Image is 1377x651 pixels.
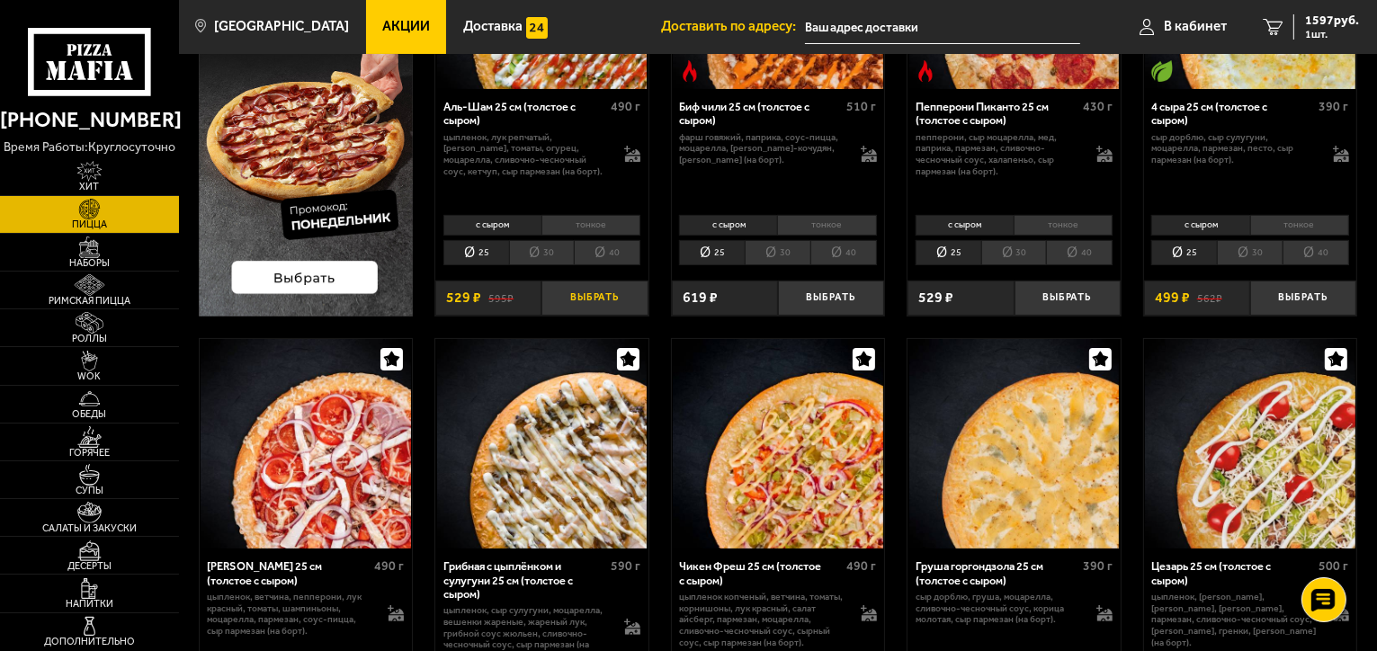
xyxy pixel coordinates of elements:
[463,20,523,33] span: Доставка
[908,339,1121,549] a: Груша горгондзола 25 см (толстое с сыром)
[679,100,842,128] div: Биф чили 25 см (толстое с сыром)
[1014,215,1113,236] li: тонкое
[1283,240,1349,265] li: 40
[488,290,514,305] s: 595 ₽
[1083,99,1113,114] span: 430 г
[1145,339,1355,549] img: Цезарь 25 см (толстое с сыром)
[1155,290,1190,305] span: 499 ₽
[611,99,640,114] span: 490 г
[1083,558,1113,574] span: 390 г
[201,339,411,549] img: Петровская 25 см (толстое с сыром)
[1217,240,1283,265] li: 30
[443,132,610,178] p: цыпленок, лук репчатый, [PERSON_NAME], томаты, огурец, моцарелла, сливочно-чесночный соус, кетчуп...
[509,240,575,265] li: 30
[1151,559,1314,587] div: Цезарь 25 см (толстое с сыром)
[1319,99,1349,114] span: 390 г
[916,132,1082,178] p: пепперони, сыр Моцарелла, мед, паприка, пармезан, сливочно-чесночный соус, халапеньо, сыр пармеза...
[805,11,1080,44] span: Санкт-Петербург, проспект Большевиков, 9к1
[1305,14,1359,27] span: 1597 руб.
[207,592,373,638] p: цыпленок, ветчина, пепперони, лук красный, томаты, шампиньоны, моцарелла, пармезан, соус-пицца, с...
[679,132,845,166] p: фарш говяжий, паприка, соус-пицца, моцарелла, [PERSON_NAME]-кочудян, [PERSON_NAME] (на борт).
[916,215,1014,236] li: с сыром
[778,281,884,316] button: Выбрать
[382,20,430,33] span: Акции
[847,558,877,574] span: 490 г
[810,240,877,265] li: 40
[1151,60,1173,82] img: Вегетарианское блюдо
[679,60,701,82] img: Острое блюдо
[207,559,370,587] div: [PERSON_NAME] 25 см (толстое с сыром)
[981,240,1047,265] li: 30
[526,17,548,39] img: 15daf4d41897b9f0e9f617042186c801.svg
[1319,558,1349,574] span: 500 г
[679,215,777,236] li: с сыром
[574,240,640,265] li: 40
[679,559,842,587] div: Чикен Фреш 25 см (толстое с сыром)
[915,60,936,82] img: Острое блюдо
[1305,29,1359,40] span: 1 шт.
[541,215,640,236] li: тонкое
[443,100,606,128] div: Аль-Шам 25 см (толстое с сыром)
[745,240,810,265] li: 30
[443,240,509,265] li: 25
[1015,281,1121,316] button: Выбрать
[1164,20,1227,33] span: В кабинет
[805,11,1080,44] input: Ваш адрес доставки
[672,339,885,549] a: Чикен Фреш 25 см (толстое с сыром)
[847,99,877,114] span: 510 г
[679,240,745,265] li: 25
[1046,240,1113,265] li: 40
[214,20,349,33] span: [GEOGRAPHIC_DATA]
[435,339,648,549] a: Грибная с цыплёнком и сулугуни 25 см (толстое с сыром)
[541,281,648,316] button: Выбрать
[1250,281,1356,316] button: Выбрать
[443,559,606,601] div: Грибная с цыплёнком и сулугуни 25 см (толстое с сыром)
[437,339,648,549] img: Грибная с цыплёнком и сулугуни 25 см (толстое с сыром)
[661,20,805,33] span: Доставить по адресу:
[916,240,981,265] li: 25
[443,215,541,236] li: с сыром
[1151,592,1318,649] p: цыпленок, [PERSON_NAME], [PERSON_NAME], [PERSON_NAME], пармезан, сливочно-чесночный соус, [PERSON...
[1197,290,1222,305] s: 562 ₽
[683,290,718,305] span: 619 ₽
[611,558,640,574] span: 590 г
[1144,339,1357,549] a: Цезарь 25 см (толстое с сыром)
[1250,215,1349,236] li: тонкое
[909,339,1120,549] img: Груша горгондзола 25 см (толстое с сыром)
[916,100,1078,128] div: Пепперони Пиканто 25 см (толстое с сыром)
[1151,132,1318,166] p: сыр дорблю, сыр сулугуни, моцарелла, пармезан, песто, сыр пармезан (на борт).
[777,215,876,236] li: тонкое
[1151,240,1217,265] li: 25
[916,592,1082,626] p: сыр дорблю, груша, моцарелла, сливочно-чесночный соус, корица молотая, сыр пармезан (на борт).
[200,339,413,549] a: Петровская 25 см (толстое с сыром)
[374,558,404,574] span: 490 г
[1151,215,1249,236] li: с сыром
[673,339,883,549] img: Чикен Фреш 25 см (толстое с сыром)
[446,290,481,305] span: 529 ₽
[679,592,845,649] p: цыпленок копченый, ветчина, томаты, корнишоны, лук красный, салат айсберг, пармезан, моцарелла, с...
[916,559,1078,587] div: Груша горгондзола 25 см (толстое с сыром)
[918,290,953,305] span: 529 ₽
[1151,100,1314,128] div: 4 сыра 25 см (толстое с сыром)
